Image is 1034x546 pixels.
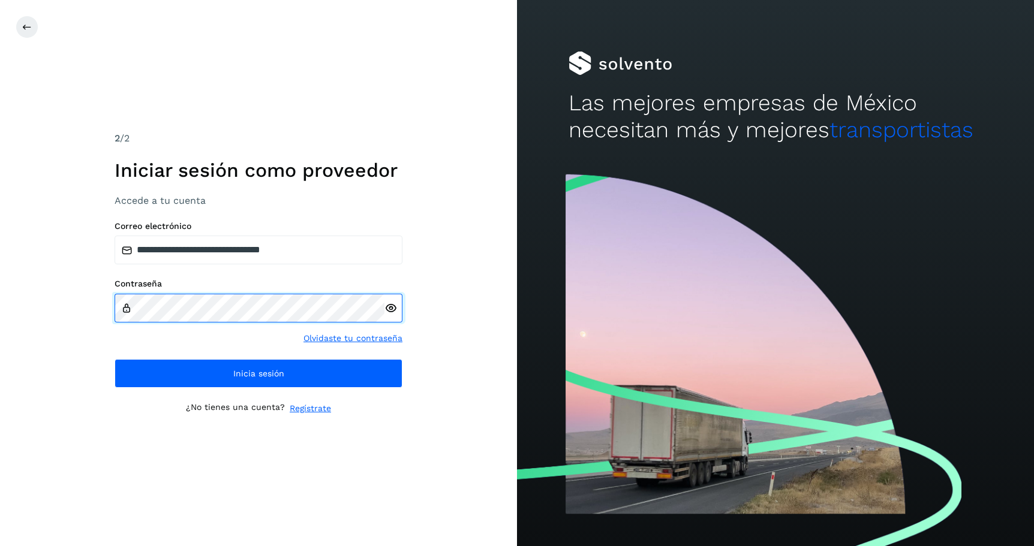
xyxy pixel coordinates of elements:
button: Inicia sesión [115,359,402,388]
h3: Accede a tu cuenta [115,195,402,206]
span: Inicia sesión [233,369,284,378]
a: Olvidaste tu contraseña [303,332,402,345]
div: /2 [115,131,402,146]
label: Contraseña [115,279,402,289]
h1: Iniciar sesión como proveedor [115,159,402,182]
h2: Las mejores empresas de México necesitan más y mejores [569,90,982,143]
a: Regístrate [290,402,331,415]
label: Correo electrónico [115,221,402,231]
p: ¿No tienes una cuenta? [186,402,285,415]
span: 2 [115,132,120,144]
span: transportistas [829,117,973,143]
